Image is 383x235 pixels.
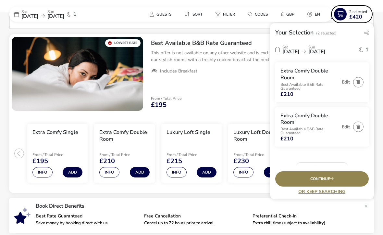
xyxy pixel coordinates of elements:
span: £420 [349,14,362,20]
span: 1 [365,47,369,52]
span: 1 [73,12,77,17]
div: Sat[DATE]Sun[DATE]1 [275,42,369,57]
p: Sat [21,10,38,14]
span: [DATE] [282,48,299,55]
h3: Extra Comfy Single [32,129,78,136]
span: en [315,12,320,17]
span: Continue [310,177,334,181]
div: Lowest Rate [105,39,141,47]
span: Codes [255,12,268,17]
swiper-slide: 4 / 8 [225,121,292,186]
span: £195 [151,102,167,108]
button: ADD DISCOUNT CODE [296,162,348,173]
button: Edit [342,124,350,129]
p: Sun [47,10,64,14]
button: Codes [243,9,273,19]
span: 2 Selected [349,9,367,14]
h3: Extra Comfy Double Room [280,112,339,126]
naf-pibe-menu-bar-item: Filter [210,9,243,19]
span: Filter [223,12,235,17]
p: Preferential Check-in [253,214,356,218]
naf-pibe-menu-bar-item: £GBP [276,9,302,19]
p: Sat [282,45,299,49]
p: From / Total Price [167,153,213,157]
swiper-slide: 3 / 8 [158,121,225,186]
naf-pibe-menu-bar-item: en [302,9,328,19]
p: From / Total Price [99,153,145,157]
p: Best Available B&B Rate Guaranteed [280,83,339,90]
button: Sort [179,9,208,19]
span: £230 [233,158,249,164]
span: GBP [286,12,294,17]
p: This offer is not available on any other website and is exclusive to you! Enjoy an overnight stay... [151,49,369,63]
h3: Luxury Loft Double Room [233,129,283,143]
p: Best Available B&B Rate Guaranteed [280,127,339,135]
naf-pibe-menu-bar-item: 2 Selected£420 [332,7,374,22]
p: Save money by booking direct with us [36,221,139,225]
span: [DATE] [47,13,64,20]
p: From / Total Price [32,153,79,157]
p: Cancel up to 72 hours prior to arrival [144,221,247,225]
p: Extra chill time (subject to availability) [253,221,356,225]
div: Best Available B&B Rate GuaranteedThis offer is not available on any other website and is exclusi... [146,34,374,80]
div: Sat[DATE]Sun[DATE]1 [9,7,106,22]
h3: Extra Comfy Double Room [280,68,339,81]
button: Info [99,167,119,177]
span: £210 [280,92,293,97]
p: From / Total Price [151,97,181,100]
h3: Luxury Loft Single [167,129,210,136]
button: Add [63,167,82,177]
button: Info [233,167,253,177]
swiper-slide: 1 / 8 [24,121,91,186]
swiper-slide: 1 / 1 [12,37,143,111]
button: Filter [210,9,240,19]
span: Guests [156,12,171,17]
span: £195 [32,158,48,164]
span: Sort [192,12,203,17]
swiper-slide: 2 / 8 [91,121,158,186]
span: £210 [99,158,115,164]
p: From / Total Price [233,153,279,157]
p: Book Direct Benefits [36,203,361,209]
span: £210 [280,136,293,141]
span: £215 [167,158,182,164]
button: Info [32,167,53,177]
p: Best Rate Guaranteed [36,214,139,218]
p: Free Cancellation [144,214,247,218]
button: Add [197,167,216,177]
button: Info [167,167,187,177]
button: en [302,9,325,19]
button: Edit [342,80,350,85]
p: Sun [308,45,325,49]
button: 2 Selected£420 [332,7,371,22]
button: Add [264,167,284,177]
span: [DATE] [308,48,325,55]
a: Or Keep Searching [275,189,369,194]
span: (2 Selected) [316,31,337,36]
button: Guests [144,9,177,19]
button: Add [130,167,150,177]
i: £ [281,11,284,18]
naf-pibe-menu-bar-item: Sort [179,9,210,19]
naf-pibe-menu-bar-item: Guests [144,9,179,19]
button: £GBP [276,9,300,19]
h3: Extra Comfy Double Room [99,129,149,143]
div: Continue [275,171,369,187]
span: Includes Breakfast [160,68,197,74]
naf-pibe-menu-bar-item: Codes [243,9,276,19]
h2: Your Selection [275,29,314,36]
span: [DATE] [21,13,38,20]
h2: Best Available B&B Rate Guaranteed [151,39,369,47]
